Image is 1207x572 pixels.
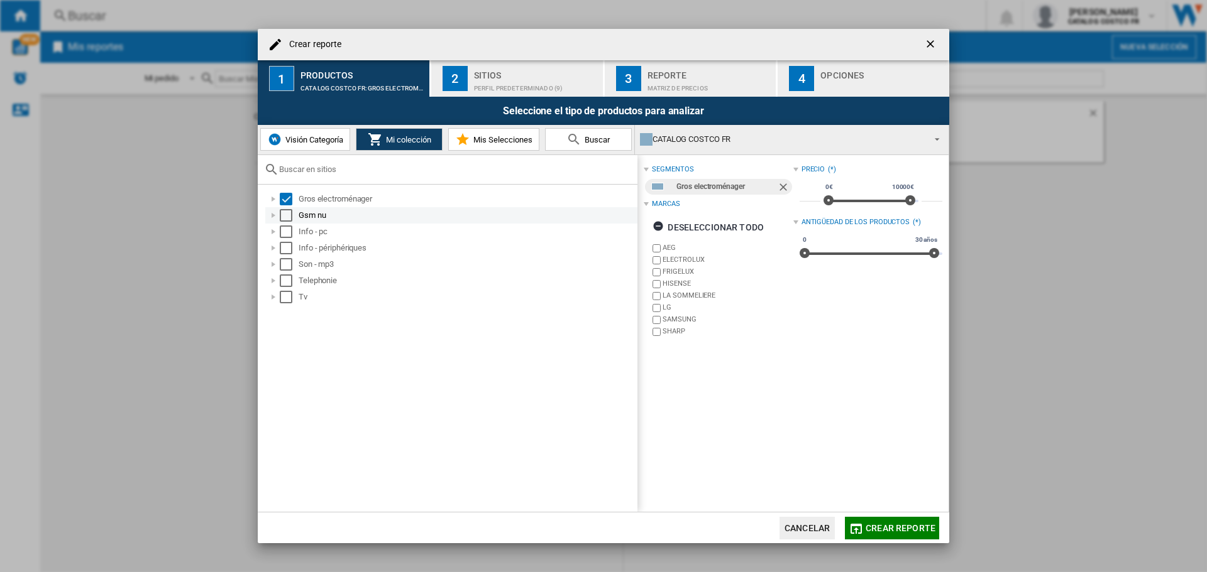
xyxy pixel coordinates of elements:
div: segmentos [652,165,693,175]
div: Info - pc [299,225,636,238]
span: 10000€ [890,182,916,192]
button: Cancelar [780,517,835,539]
button: getI18NText('BUTTONS.CLOSE_DIALOG') [919,32,944,57]
ng-md-icon: Quitar [777,181,792,196]
label: ELECTROLUX [663,255,793,264]
label: SHARP [663,326,793,336]
button: 4 Opciones [778,60,949,97]
div: 1 [269,66,294,91]
div: Antigüedad de los productos [802,217,910,227]
button: Mis Selecciones [448,128,539,151]
div: Gros electroménager [676,179,776,195]
button: Mi colección [356,128,443,151]
div: Sitios [474,65,598,78]
ng-md-icon: getI18NText('BUTTONS.CLOSE_DIALOG') [924,38,939,53]
input: brand.name [653,292,661,300]
label: FRIGELUX [663,267,793,276]
span: 0€ [824,182,835,192]
div: Seleccione el tipo de productos para analizar [258,97,949,125]
button: Deseleccionar todo [649,216,768,239]
button: Visión Categoría [260,128,350,151]
span: 0 [801,235,808,245]
input: brand.name [653,280,661,288]
button: Crear reporte [845,517,939,539]
div: Gros electroménager [299,193,636,205]
button: 1 Productos CATALOG COSTCO FR:Gros electroménager [258,60,431,97]
span: Mis Selecciones [470,135,532,144]
span: Crear reporte [866,523,935,533]
md-checkbox: Select [280,225,299,238]
div: Gsm nu [299,209,636,222]
div: Son - mp3 [299,258,636,271]
div: Reporte [648,65,771,78]
label: LA SOMMELIERE [663,291,793,300]
label: SAMSUNG [663,315,793,324]
md-checkbox: Select [280,291,299,303]
label: AEG [663,243,793,252]
label: HISENSE [663,279,793,288]
label: LG [663,303,793,312]
md-checkbox: Select [280,258,299,271]
input: Buscar en sitios [279,165,631,174]
div: 2 [443,66,468,91]
input: brand.name [653,316,661,324]
input: brand.name [653,268,661,276]
span: Buscar [581,135,610,144]
div: Deseleccionar todo [653,216,764,239]
div: Matriz de precios [648,78,771,92]
md-checkbox: Select [280,274,299,287]
div: Opciones [820,65,944,78]
input: brand.name [653,328,661,336]
div: Perfil predeterminado (9) [474,78,598,92]
md-checkbox: Select [280,242,299,254]
input: brand.name [653,244,661,252]
input: brand.name [653,304,661,312]
button: Buscar [545,128,632,151]
div: CATALOG COSTCO FR [640,131,923,148]
h4: Crear reporte [283,38,341,51]
input: brand.name [653,256,661,264]
md-checkbox: Select [280,193,299,205]
div: 3 [616,66,641,91]
span: 30 años [913,235,939,245]
md-checkbox: Select [280,209,299,222]
img: wiser-icon-blue.png [267,132,282,147]
div: Precio [802,165,825,175]
div: 4 [789,66,814,91]
div: Info - périphériques [299,242,636,254]
button: 3 Reporte Matriz de precios [605,60,778,97]
div: CATALOG COSTCO FR:Gros electroménager [300,78,424,92]
div: Telephonie [299,274,636,287]
div: Marcas [652,199,680,209]
div: Tv [299,291,636,303]
button: 2 Sitios Perfil predeterminado (9) [431,60,604,97]
span: Mi colección [383,135,431,144]
div: Productos [300,65,424,78]
span: Visión Categoría [282,135,343,144]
